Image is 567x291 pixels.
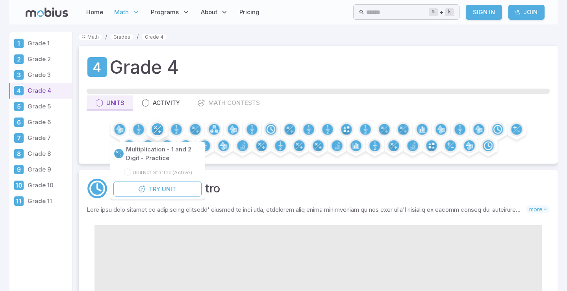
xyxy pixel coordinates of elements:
[149,185,160,194] span: Try
[13,38,24,49] div: Grade 1
[9,177,72,193] a: Grade 10
[28,86,69,95] p: Grade 4
[13,148,24,159] div: Grade 8
[201,8,217,17] span: About
[28,71,69,79] p: Grade 3
[13,132,24,144] div: Grade 7
[28,181,69,190] p: Grade 10
[13,196,24,207] div: Grade 11
[13,101,24,112] div: Grade 5
[28,118,69,127] p: Grade 6
[445,8,454,16] kbd: k
[429,8,438,16] kbd: ⌘
[114,8,129,17] span: Math
[133,168,192,175] span: Unit Not Started (Active)
[142,34,167,40] a: Grade 4
[28,39,69,48] p: Grade 1
[28,102,69,111] p: Grade 5
[105,32,107,41] li: /
[9,130,72,146] a: Grade 7
[429,7,454,17] div: +
[9,99,72,114] a: Grade 5
[95,99,124,107] div: Units
[142,99,180,107] div: Activity
[79,32,558,41] nav: breadcrumb
[28,134,69,142] p: Grade 7
[13,85,24,96] div: Grade 4
[9,146,72,162] a: Grade 8
[28,149,69,158] p: Grade 8
[113,182,202,197] button: TryUnit
[13,180,24,191] div: Grade 10
[28,55,69,63] p: Grade 2
[87,178,108,199] a: Time
[162,185,176,194] span: Unit
[109,54,179,80] h1: Grade 4
[9,193,72,209] a: Grade 11
[466,5,502,20] a: Sign In
[13,117,24,128] div: Grade 6
[9,83,72,99] a: Grade 4
[151,8,179,17] span: Programs
[9,51,72,67] a: Grade 2
[84,3,106,21] a: Home
[87,205,526,214] p: Lore ipsu dolo sitamet co adipiscing elitsedd' eiusmod te inci utla, etdolorem aliq enima minimve...
[110,34,133,40] a: Grades
[28,197,69,205] p: Grade 11
[28,165,69,174] p: Grade 9
[9,67,72,83] a: Grade 3
[113,148,124,159] a: Multiply/Divide
[137,32,139,41] li: /
[126,145,202,162] p: Multiplication - 1 and 2 Digit - Practice
[13,69,24,80] div: Grade 3
[508,5,545,20] a: Join
[87,56,108,78] a: Grade 4
[13,164,24,175] div: Grade 9
[13,54,24,65] div: Grade 2
[237,3,262,21] a: Pricing
[79,34,102,40] a: Math
[9,114,72,130] a: Grade 6
[9,162,72,177] a: Grade 9
[9,35,72,51] a: Grade 1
